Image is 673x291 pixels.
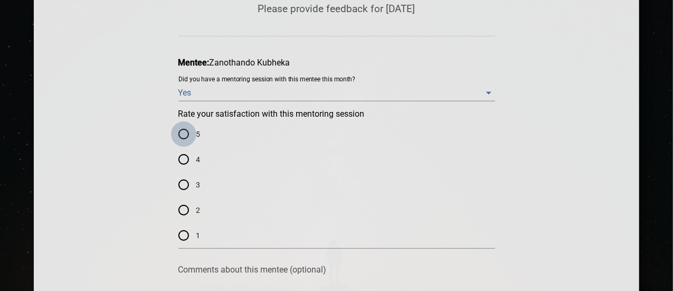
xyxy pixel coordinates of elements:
[178,110,365,118] legend: Rate your satisfaction with this mentoring session
[196,205,201,216] span: 2
[65,3,608,15] p: Please provide feedback for [DATE]
[178,77,355,83] label: Did you have a mentoring session with this mentee this month?
[178,265,495,275] p: Comments about this mentee (optional)
[196,129,201,140] span: 5
[178,58,495,68] div: Zanothando Kubheka
[196,180,201,191] span: 3
[178,121,495,248] div: Rate your satisfaction with this mentoring session
[196,230,201,241] span: 1
[178,58,210,68] span: Mentee:
[178,85,495,101] div: Yes
[196,154,201,165] span: 4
